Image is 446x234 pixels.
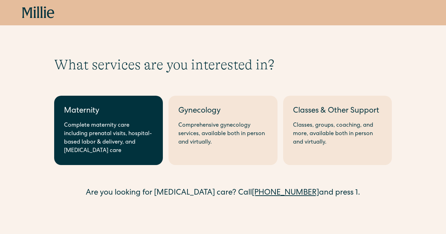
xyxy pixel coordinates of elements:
a: MaternityComplete maternity care including prenatal visits, hospital-based labor & delivery, and ... [54,96,163,165]
div: Maternity [64,106,153,117]
a: [PHONE_NUMBER] [252,189,319,197]
a: Classes & Other SupportClasses, groups, coaching, and more, available both in person and virtually. [283,96,392,165]
div: Classes & Other Support [293,106,382,117]
div: Complete maternity care including prenatal visits, hospital-based labor & delivery, and [MEDICAL_... [64,121,153,155]
div: Classes, groups, coaching, and more, available both in person and virtually. [293,121,382,147]
a: GynecologyComprehensive gynecology services, available both in person and virtually. [168,96,277,165]
div: Comprehensive gynecology services, available both in person and virtually. [178,121,267,147]
div: Are you looking for [MEDICAL_DATA] care? Call and press 1. [54,188,392,199]
h1: What services are you interested in? [54,56,392,73]
div: Gynecology [178,106,267,117]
